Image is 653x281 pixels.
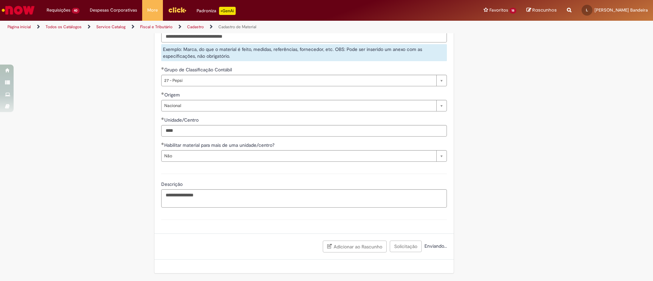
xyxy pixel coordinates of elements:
a: Todos os Catálogos [46,24,82,30]
input: Especificação técnica [161,31,447,42]
span: Enviando... [423,243,447,249]
span: Unidade/Centro [164,117,200,123]
span: Origem [164,92,181,98]
span: Despesas Corporativas [90,7,137,14]
span: Requisições [47,7,70,14]
span: More [147,7,158,14]
span: Obrigatório Preenchido [161,142,164,145]
a: Cadastro de Material [218,24,256,30]
img: ServiceNow [1,3,36,17]
span: Habilitar material para mais de uma unidade/centro? [164,142,276,148]
div: Padroniza [197,7,236,15]
div: Exemplo: Marca, do que o material é feito, medidas, referências, fornecedor, etc. OBS: Pode ser i... [161,44,447,61]
span: Descrição [161,181,184,187]
ul: Trilhas de página [5,21,430,33]
span: Obrigatório Preenchido [161,92,164,95]
img: click_logo_yellow_360x200.png [168,5,186,15]
a: Página inicial [7,24,31,30]
span: 18 [509,8,516,14]
span: [PERSON_NAME] Bandeira [595,7,648,13]
a: Fiscal e Tributário [140,24,172,30]
span: Obrigatório Preenchido [161,117,164,120]
span: 40 [72,8,80,14]
a: Service Catalog [96,24,125,30]
span: Não [164,151,433,161]
span: 27 - Pepsi [164,75,433,86]
span: Favoritos [489,7,508,14]
span: Obrigatório Preenchido [161,67,164,70]
input: Unidade/Centro [161,125,447,137]
span: Nacional [164,100,433,111]
span: L [586,8,588,12]
p: +GenAi [219,7,236,15]
a: Cadastro [187,24,204,30]
textarea: Descrição [161,189,447,208]
a: Rascunhos [526,7,557,14]
span: Rascunhos [532,7,557,13]
span: Grupo de Classificação Contábil [164,67,233,73]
